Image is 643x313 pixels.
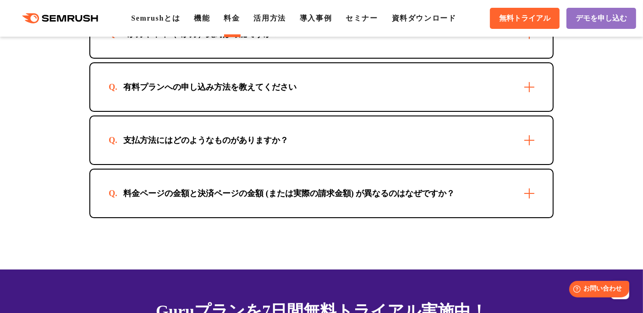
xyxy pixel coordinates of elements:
a: 無料トライアル [490,8,560,29]
a: セミナー [346,14,378,22]
div: 有料プランへの申し込み方法を教えてください [109,82,311,93]
span: 無料トライアル [499,14,550,23]
a: デモを申し込む [566,8,636,29]
a: 活用方法 [254,14,286,22]
a: 料金 [224,14,240,22]
iframe: Help widget launcher [561,277,633,303]
a: Semrushとは [131,14,180,22]
a: 機能 [194,14,210,22]
a: 導入事例 [300,14,332,22]
div: 支払方法にはどのようなものがありますか？ [109,135,303,146]
div: 料金ページの金額と決済ページの金額 (または実際の請求金額) が異なるのはなぜですか？ [109,188,469,199]
a: 資料ダウンロード [392,14,456,22]
span: デモを申し込む [576,14,627,23]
